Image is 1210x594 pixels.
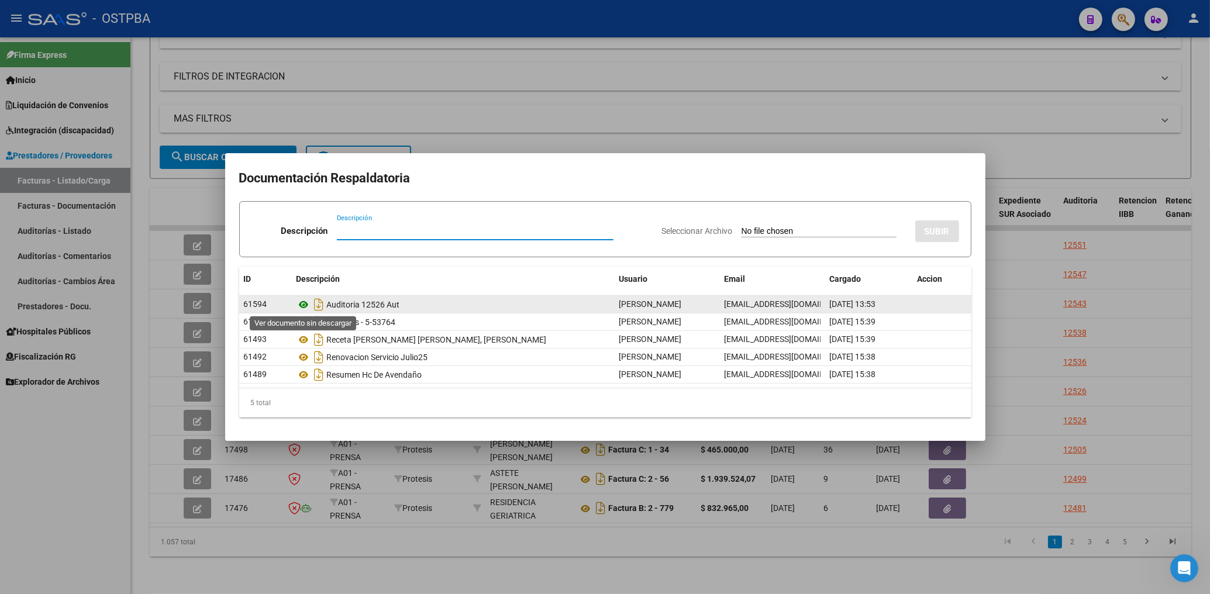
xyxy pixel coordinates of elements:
[244,299,267,309] span: 61594
[725,334,854,344] span: [EMAIL_ADDRESS][DOMAIN_NAME]
[913,267,971,292] datatable-header-cell: Accion
[830,274,861,284] span: Cargado
[725,369,854,379] span: [EMAIL_ADDRESS][DOMAIN_NAME]
[244,334,267,344] span: 61493
[239,167,971,189] h2: Documentación Respaldatoria
[619,369,682,379] span: [PERSON_NAME]
[830,317,876,326] span: [DATE] 15:39
[619,274,648,284] span: Usuario
[619,352,682,361] span: [PERSON_NAME]
[244,352,267,361] span: 61492
[725,299,854,309] span: [EMAIL_ADDRESS][DOMAIN_NAME]
[312,330,327,349] i: Descargar documento
[239,388,971,417] div: 5 total
[619,334,682,344] span: [PERSON_NAME]
[825,267,913,292] datatable-header-cell: Cargado
[244,317,267,326] span: 61494
[725,352,854,361] span: [EMAIL_ADDRESS][DOMAIN_NAME]
[720,267,825,292] datatable-header-cell: Email
[281,225,328,238] p: Descripción
[830,352,876,361] span: [DATE] 15:38
[312,365,327,384] i: Descargar documento
[925,226,950,237] span: SUBIR
[297,348,610,367] div: Renovacion Servicio Julio25
[915,220,959,242] button: SUBIR
[297,274,340,284] span: Descripción
[297,295,610,314] div: Auditoria 12526 Aut
[725,274,746,284] span: Email
[239,267,292,292] datatable-header-cell: ID
[662,226,733,236] span: Seleccionar Archivo
[297,365,610,384] div: Resumen Hc De Avendaño
[1170,554,1198,582] iframe: Intercom live chat
[830,334,876,344] span: [DATE] 15:39
[830,369,876,379] span: [DATE] 15:38
[312,313,327,331] i: Descargar documento
[297,313,610,331] div: Facturas - 5-53764
[830,299,876,309] span: [DATE] 13:53
[615,267,720,292] datatable-header-cell: Usuario
[244,274,251,284] span: ID
[292,267,615,292] datatable-header-cell: Descripción
[312,348,327,367] i: Descargar documento
[312,295,327,314] i: Descargar documento
[725,317,854,326] span: [EMAIL_ADDRESS][DOMAIN_NAME]
[918,274,943,284] span: Accion
[297,330,610,349] div: Receta [PERSON_NAME] [PERSON_NAME], [PERSON_NAME]
[619,317,682,326] span: [PERSON_NAME]
[619,299,682,309] span: [PERSON_NAME]
[244,369,267,379] span: 61489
